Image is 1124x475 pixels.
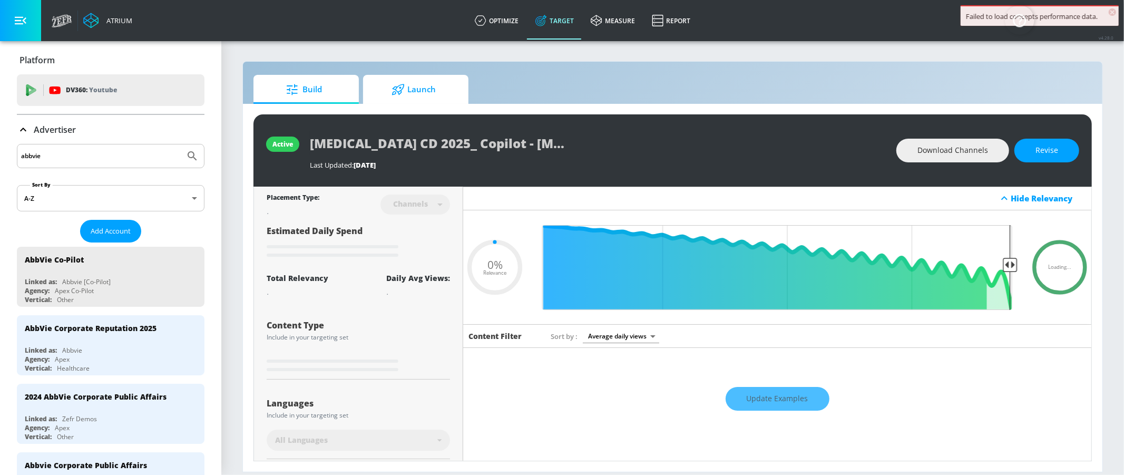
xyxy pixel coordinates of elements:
[80,220,141,243] button: Add Account
[483,270,506,275] span: Relevance
[62,346,82,355] div: Abbvie
[25,392,167,402] div: 2024 AbbVie Corporate Public Affairs
[582,2,643,40] a: measure
[388,199,433,208] div: Channels
[17,247,204,307] div: AbbVie Co-PilotLinked as:Abbvie [Co-Pilot]Agency:Apex Co-PilotVertical:Other
[17,315,204,375] div: AbbVie Corporate Reputation 2025Linked as:AbbvieAgency:ApexVertical:Healthcare
[466,2,527,40] a: optimize
[34,124,76,135] p: Advertiser
[267,193,319,204] div: Placement Type:
[1109,8,1116,16] span: ×
[966,12,1113,21] div: Failed to load concepts performance data.
[57,432,74,441] div: Other
[17,384,204,444] div: 2024 AbbVie Corporate Public AffairsLinked as:Zefr DemosAgency:ApexVertical:Other
[1035,144,1058,157] span: Revise
[62,414,97,423] div: Zefr Demos
[66,84,117,96] p: DV360:
[17,115,204,144] div: Advertiser
[468,331,522,341] h6: Content Filter
[463,187,1091,210] div: Hide Relevancy
[267,399,450,408] div: Languages
[19,54,55,66] p: Platform
[21,149,181,163] input: Search by name
[527,2,582,40] a: Target
[91,225,131,237] span: Add Account
[1014,139,1079,162] button: Revise
[896,139,1009,162] button: Download Channels
[25,460,147,470] div: Abbvie Corporate Public Affairs
[1011,193,1086,203] div: Hide Relevancy
[275,435,328,445] span: All Languages
[57,295,74,304] div: Other
[25,423,50,432] div: Agency:
[25,286,50,295] div: Agency:
[310,160,886,170] div: Last Updated:
[17,74,204,106] div: DV360: Youtube
[267,412,450,419] div: Include in your targeting set
[25,323,157,333] div: AbbVie Corporate Reputation 2025
[1099,35,1113,41] span: v 4.28.0
[643,2,699,40] a: Report
[1005,5,1034,35] button: Open Resource Center
[25,432,52,441] div: Vertical:
[17,185,204,211] div: A-Z
[537,225,1018,310] input: Final Threshold
[30,181,53,188] label: Sort By
[25,355,50,364] div: Agency:
[354,160,376,170] span: [DATE]
[267,321,450,329] div: Content Type
[181,144,204,168] button: Submit Search
[89,84,117,95] p: Youtube
[374,77,454,102] span: Launch
[25,277,57,286] div: Linked as:
[25,414,57,423] div: Linked as:
[102,16,132,25] div: Atrium
[264,77,344,102] span: Build
[57,364,90,373] div: Healthcare
[25,364,52,373] div: Vertical:
[267,334,450,341] div: Include in your targeting set
[25,346,57,355] div: Linked as:
[55,286,94,295] div: Apex Co-Pilot
[272,140,293,149] div: active
[487,259,503,270] span: 0%
[25,295,52,304] div: Vertical:
[267,273,328,283] div: Total Relevancy
[267,430,450,451] div: All Languages
[17,45,204,75] div: Platform
[1048,265,1071,270] span: Loading...
[62,277,111,286] div: Abbvie [Co-Pilot]
[25,255,84,265] div: AbbVie Co-Pilot
[267,225,363,237] span: Estimated Daily Spend
[83,13,132,28] a: Atrium
[917,144,988,157] span: Download Channels
[386,273,450,283] div: Daily Avg Views:
[55,423,70,432] div: Apex
[583,329,659,343] div: Average daily views
[55,355,70,364] div: Apex
[551,332,578,341] span: Sort by
[267,225,450,260] div: Estimated Daily Spend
